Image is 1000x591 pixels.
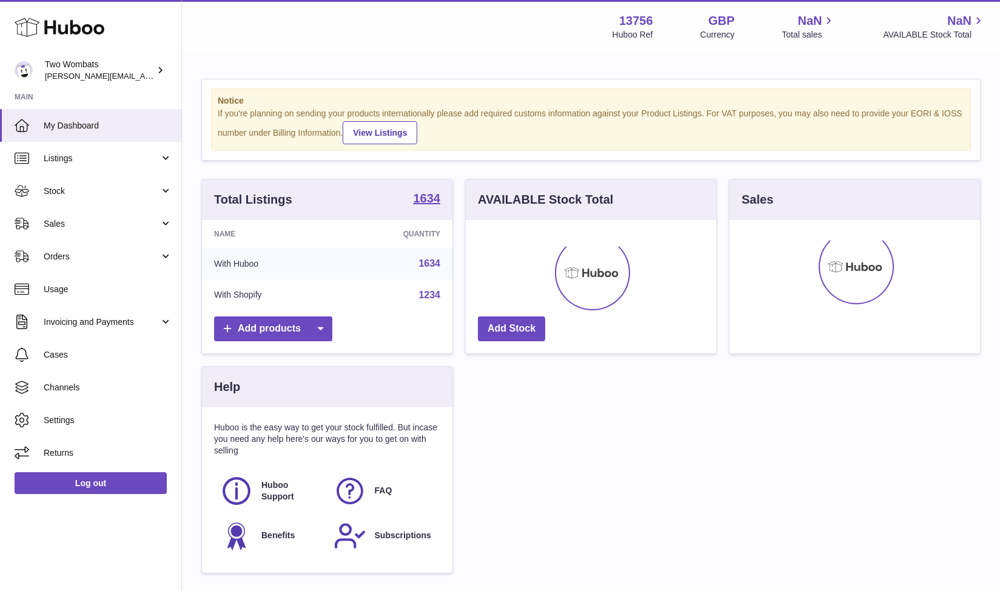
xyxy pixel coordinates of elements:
span: Benefits [261,530,295,541]
a: Huboo Support [220,475,321,507]
span: AVAILABLE Stock Total [883,29,985,41]
td: With Huboo [202,248,337,279]
a: Benefits [220,519,321,552]
a: Subscriptions [334,519,435,552]
span: Listings [44,153,159,164]
span: Channels [44,382,172,393]
strong: 13756 [619,13,653,29]
span: My Dashboard [44,120,172,132]
a: 1634 [418,258,440,269]
span: Stock [44,185,159,197]
p: Huboo is the easy way to get your stock fulfilled. But incase you need any help here's our ways f... [214,422,440,456]
span: [PERSON_NAME][EMAIL_ADDRESS][DOMAIN_NAME] [45,71,243,81]
td: With Shopify [202,279,337,311]
span: NaN [947,13,971,29]
h3: Total Listings [214,192,292,208]
span: Sales [44,218,159,230]
span: Invoicing and Payments [44,316,159,328]
div: Huboo Ref [612,29,653,41]
span: Usage [44,284,172,295]
div: Currency [700,29,735,41]
span: Subscriptions [375,530,431,541]
span: Returns [44,447,172,459]
strong: 1634 [414,192,441,204]
a: NaN AVAILABLE Stock Total [883,13,985,41]
a: 1634 [414,192,441,207]
span: FAQ [375,485,392,496]
strong: GBP [708,13,734,29]
a: Log out [15,472,167,494]
th: Quantity [337,220,452,248]
div: If you're planning on sending your products internationally please add required customs informati... [218,108,964,144]
a: View Listings [343,121,417,144]
span: NaN [797,13,822,29]
strong: Notice [218,95,964,107]
span: Settings [44,415,172,426]
a: FAQ [334,475,435,507]
a: Add Stock [478,316,545,341]
h3: AVAILABLE Stock Total [478,192,613,208]
th: Name [202,220,337,248]
span: Total sales [782,29,836,41]
a: 1234 [418,290,440,300]
a: Add products [214,316,332,341]
a: NaN Total sales [782,13,836,41]
span: Cases [44,349,172,361]
img: alan@twowombats.com [15,61,33,79]
span: Huboo Support [261,479,320,503]
h3: Sales [742,192,773,208]
div: Two Wombats [45,59,154,82]
h3: Help [214,379,240,395]
span: Orders [44,251,159,262]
